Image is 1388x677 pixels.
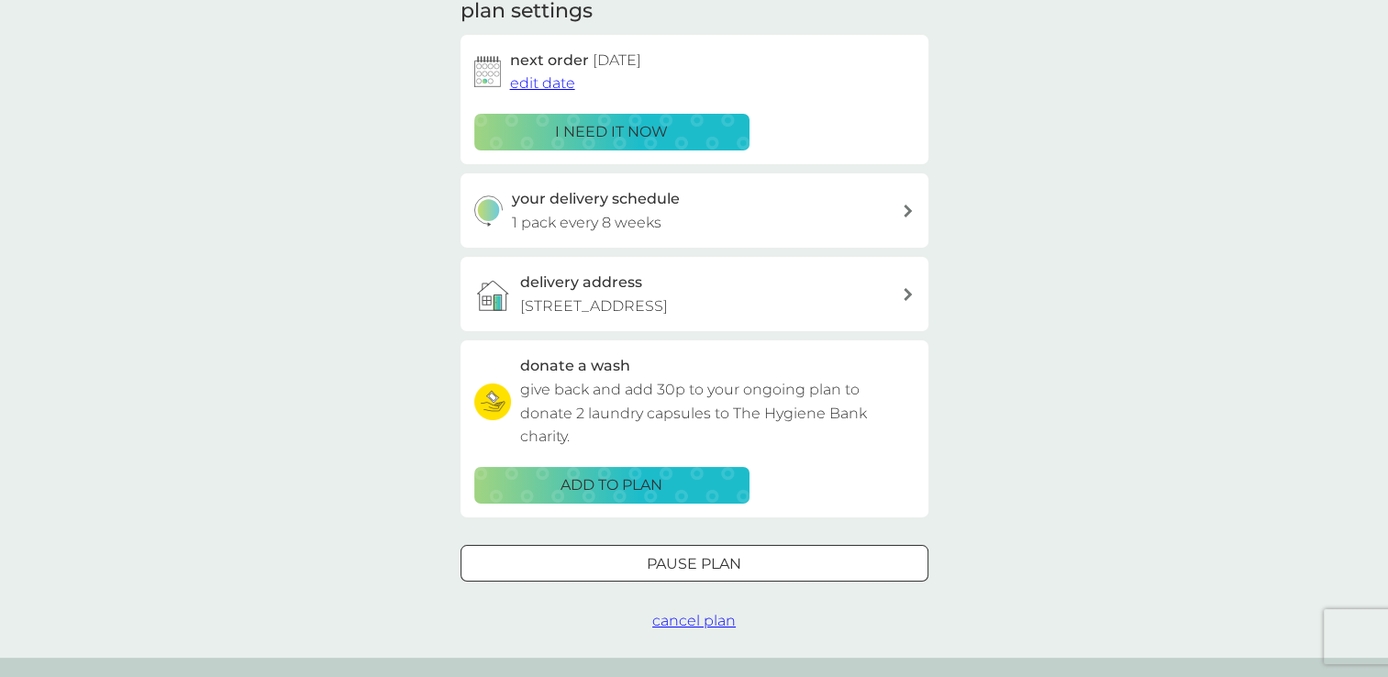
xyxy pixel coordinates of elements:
span: [DATE] [593,51,641,69]
span: cancel plan [652,612,736,629]
button: cancel plan [652,609,736,633]
p: give back and add 30p to your ongoing plan to donate 2 laundry capsules to The Hygiene Bank charity. [520,378,915,449]
h3: your delivery schedule [512,187,680,211]
p: 1 pack every 8 weeks [512,211,661,235]
p: i need it now [555,120,668,144]
p: Pause plan [647,552,741,576]
button: your delivery schedule1 pack every 8 weeks [461,173,928,248]
h3: donate a wash [520,354,630,378]
p: [STREET_ADDRESS] [520,294,668,318]
button: i need it now [474,114,750,150]
button: ADD TO PLAN [474,467,750,504]
button: Pause plan [461,545,928,582]
a: delivery address[STREET_ADDRESS] [461,257,928,331]
p: ADD TO PLAN [561,473,662,497]
h3: delivery address [520,271,642,294]
span: edit date [510,74,575,92]
h2: next order [510,49,641,72]
button: edit date [510,72,575,95]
